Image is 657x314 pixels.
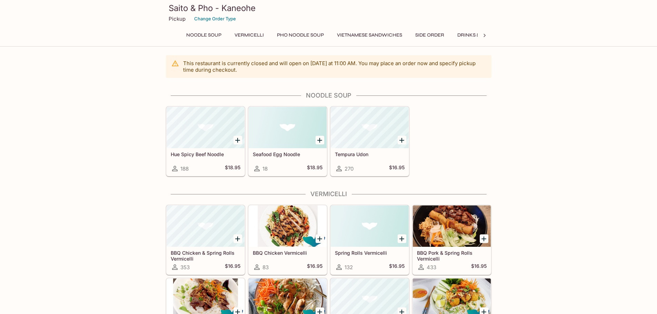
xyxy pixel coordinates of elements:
h3: Saito & Pho - Kaneohe [169,3,489,13]
button: Noodle Soup [182,30,225,40]
h5: $16.95 [471,263,487,271]
button: Vietnamese Sandwiches [333,30,406,40]
h5: $18.95 [225,164,240,173]
p: This restaurant is currently closed and will open on [DATE] at 11:00 AM . You may place an order ... [183,60,486,73]
h5: $16.95 [307,263,322,271]
span: 132 [345,264,353,271]
a: Spring Rolls Vermicelli132$16.95 [330,205,409,275]
a: Tempura Udon270$16.95 [330,107,409,176]
h5: Hue Spicy Beef Noodle [171,151,240,157]
h5: $16.95 [389,263,405,271]
span: 353 [180,264,190,271]
h5: BBQ Pork & Spring Rolls Vermicelli [417,250,487,261]
h5: $16.95 [389,164,405,173]
button: Add BBQ Pork & Spring Rolls Vermicelli [480,234,488,243]
a: BBQ Chicken & Spring Rolls Vermicelli353$16.95 [166,205,245,275]
button: Add Hue Spicy Beef Noodle [233,136,242,144]
div: Hue Spicy Beef Noodle [167,107,245,148]
div: Seafood Egg Noodle [249,107,327,148]
span: 18 [262,165,268,172]
button: Drinks & Desserts [454,30,509,40]
button: Pho Noodle Soup [273,30,328,40]
div: BBQ Pork & Spring Rolls Vermicelli [413,205,491,247]
h4: Noodle Soup [166,92,491,99]
div: BBQ Chicken Vermicelli [249,205,327,247]
h5: Spring Rolls Vermicelli [335,250,405,256]
a: Hue Spicy Beef Noodle188$18.95 [166,107,245,176]
h4: Vermicelli [166,190,491,198]
button: Add BBQ Chicken & Spring Rolls Vermicelli [233,234,242,243]
div: BBQ Chicken & Spring Rolls Vermicelli [167,205,245,247]
span: 83 [262,264,269,271]
h5: BBQ Chicken Vermicelli [253,250,322,256]
a: BBQ Chicken Vermicelli83$16.95 [248,205,327,275]
h5: Tempura Udon [335,151,405,157]
p: Pickup [169,16,186,22]
span: 188 [180,165,189,172]
button: Side Order [411,30,448,40]
button: Add Tempura Udon [398,136,406,144]
h5: BBQ Chicken & Spring Rolls Vermicelli [171,250,240,261]
div: Spring Rolls Vermicelli [331,205,409,247]
a: BBQ Pork & Spring Rolls Vermicelli433$16.95 [412,205,491,275]
h5: $16.95 [225,263,240,271]
span: 433 [427,264,436,271]
h5: Seafood Egg Noodle [253,151,322,157]
button: Add BBQ Chicken Vermicelli [316,234,324,243]
span: 270 [345,165,354,172]
h5: $18.95 [307,164,322,173]
button: Vermicelli [231,30,268,40]
div: Tempura Udon [331,107,409,148]
a: Seafood Egg Noodle18$18.95 [248,107,327,176]
button: Change Order Type [191,13,239,24]
button: Add Seafood Egg Noodle [316,136,324,144]
button: Add Spring Rolls Vermicelli [398,234,406,243]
